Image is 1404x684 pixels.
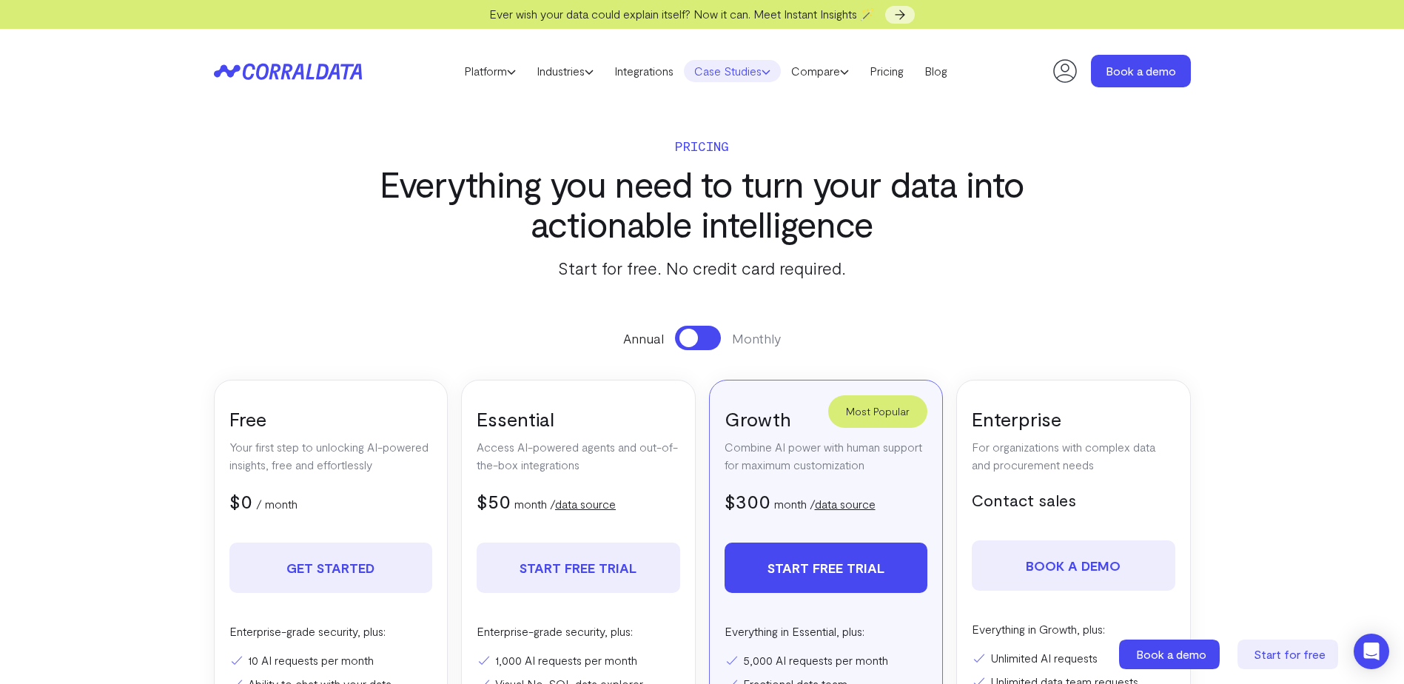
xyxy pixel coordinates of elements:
li: 1,000 AI requests per month [477,651,680,669]
h3: Everything you need to turn your data into actionable intelligence [357,164,1047,244]
span: $0 [229,489,252,512]
div: Open Intercom Messenger [1354,634,1389,669]
a: Book a demo [1119,640,1223,669]
div: Most Popular [828,395,927,428]
span: Monthly [732,329,781,348]
a: Book a demo [1091,55,1191,87]
a: Start for free [1237,640,1341,669]
li: 5,000 AI requests per month [725,651,928,669]
p: Enterprise-grade security, plus: [229,623,433,640]
a: Pricing [859,60,914,82]
h3: Growth [725,406,928,431]
a: Industries [526,60,604,82]
h3: Free [229,406,433,431]
a: Book a demo [972,540,1175,591]
a: data source [815,497,876,511]
h3: Enterprise [972,406,1175,431]
a: Start free trial [725,543,928,593]
p: For organizations with complex data and procurement needs [972,438,1175,474]
span: Ever wish your data could explain itself? Now it can. Meet Instant Insights 🪄 [489,7,875,21]
p: Your first step to unlocking AI-powered insights, free and effortlessly [229,438,433,474]
p: / month [256,495,298,513]
p: Everything in Essential, plus: [725,623,928,640]
a: Platform [454,60,526,82]
li: Unlimited AI requests [972,649,1175,667]
a: Start free trial [477,543,680,593]
span: Book a demo [1136,647,1206,661]
span: $50 [477,489,511,512]
a: Get Started [229,543,433,593]
a: Compare [781,60,859,82]
p: Enterprise-grade security, plus: [477,623,680,640]
p: Combine AI power with human support for maximum customization [725,438,928,474]
p: month / [774,495,876,513]
p: Pricing [357,135,1047,156]
li: 10 AI requests per month [229,651,433,669]
span: Annual [623,329,664,348]
p: Everything in Growth, plus: [972,620,1175,638]
a: Integrations [604,60,684,82]
span: $300 [725,489,770,512]
h3: Essential [477,406,680,431]
p: month / [514,495,616,513]
a: Case Studies [684,60,781,82]
span: Start for free [1254,647,1326,661]
p: Start for free. No credit card required. [357,255,1047,281]
h5: Contact sales [972,489,1175,511]
a: data source [555,497,616,511]
p: Access AI-powered agents and out-of-the-box integrations [477,438,680,474]
a: Blog [914,60,958,82]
